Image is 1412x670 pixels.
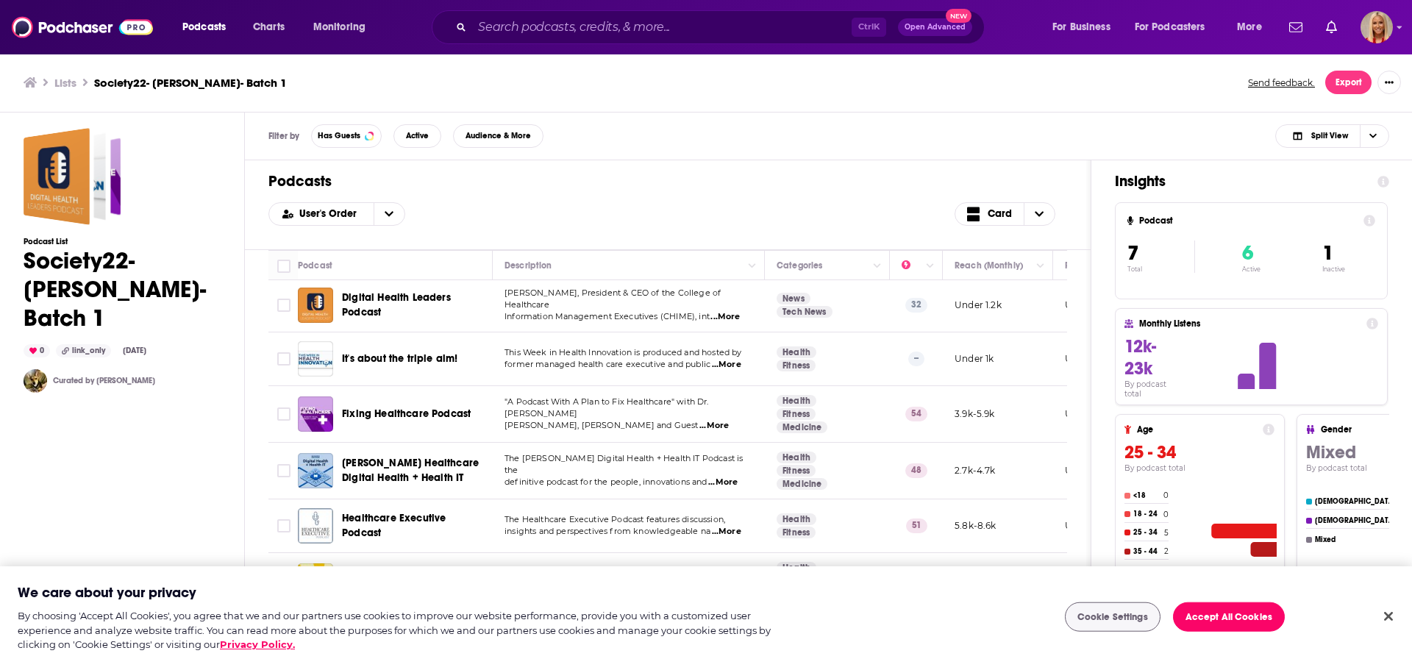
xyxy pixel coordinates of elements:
a: Medicine [777,421,827,433]
img: User Profile [1361,11,1393,43]
p: 48 [905,463,927,478]
button: Close [1372,600,1405,632]
img: tab_domain_overview_orange.svg [40,85,51,97]
button: Cookie Settings [1065,602,1160,632]
span: Toggle select row [277,519,290,532]
span: ...More [708,477,738,488]
h2: We care about your privacy [18,584,196,602]
a: Curated by [PERSON_NAME] [53,376,155,385]
span: "A Podcast With A Plan to Fix Healthcare" with Dr. [PERSON_NAME] [504,396,709,418]
img: Digital Health Leaders Podcast [298,288,333,323]
img: HealthCare UnTold [298,563,333,599]
img: Becker’s Healthcare Digital Health + Health IT [298,453,333,488]
a: Fitness [777,527,816,538]
h4: 35 - 44 [1133,547,1161,556]
p: Under 1k [1065,352,1104,365]
h2: Choose View [955,202,1056,226]
span: definitive podcast for the people, innovations and [504,477,707,487]
span: 1 [1322,240,1333,265]
a: It's about the triple aim! [298,341,333,377]
button: open menu [1227,15,1280,39]
span: Toggle select row [277,352,290,366]
p: Under 1k [955,352,994,365]
h4: 5 [1164,528,1169,538]
img: tab_keywords_by_traffic_grey.svg [146,85,158,97]
a: [PERSON_NAME] Healthcare Digital Health + Health IT [342,456,488,485]
p: Total [1127,265,1194,273]
button: Send feedback. [1244,76,1319,89]
h2: Choose View [1275,124,1389,148]
span: Toggle select row [277,407,290,421]
h3: Podcast List [24,237,221,246]
button: Accept All Cookies [1173,602,1285,632]
div: Categories [777,257,822,274]
span: 12k-23k [1124,335,1156,379]
div: Keywords by Traffic [163,87,248,96]
img: Podchaser - Follow, Share and Rate Podcasts [12,13,153,41]
span: Healthcare Executive Podcast [342,512,446,539]
p: 5.8k-8.6k [955,519,996,532]
img: logo_orange.svg [24,24,35,35]
button: open menu [269,209,374,219]
h4: By podcast total [1124,463,1274,473]
p: Under 2.1k [1065,519,1112,532]
img: website_grey.svg [24,38,35,50]
h4: 25 - 34 [1133,528,1161,537]
a: Health [777,513,816,525]
img: Fixing Healthcare Podcast [298,396,333,432]
h4: Podcast [1139,215,1358,226]
p: Active [1242,265,1261,273]
p: Under 1.1k [1065,299,1110,311]
a: Health [777,562,816,574]
a: Fitness [777,408,816,420]
span: The [PERSON_NAME] Digital Health + Health IT Podcast is the [504,453,743,475]
span: Has Guests [318,132,360,140]
h1: Insights [1115,172,1366,190]
span: User's Order [299,209,362,219]
span: Information Management Executives (CHIME), int [504,311,710,321]
span: Open Advanced [905,24,966,31]
p: 3.9k-5.9k [955,407,995,420]
span: It's about the triple aim! [342,352,457,365]
button: Column Actions [1032,257,1049,274]
span: Active [406,132,429,140]
span: For Business [1052,17,1110,38]
h4: Monthly Listens [1139,318,1360,329]
h3: Lists [54,76,76,90]
h4: [DEMOGRAPHIC_DATA] [1315,516,1397,525]
img: Healthcare Executive Podcast [298,508,333,544]
span: Toggle select row [277,299,290,312]
button: Export [1325,71,1372,94]
a: News [777,293,810,304]
h4: [DEMOGRAPHIC_DATA] [1315,497,1397,506]
p: Under 1.2k [955,299,1002,311]
a: Healthcare Executive Podcast [342,511,488,541]
a: Digital Health Leaders Podcast [342,291,488,320]
p: Under 1.7k [1065,464,1112,477]
span: This Week in Health Innovation is produced and hosted by [504,347,742,357]
span: Charts [253,17,285,38]
a: Medicine [777,478,827,490]
a: Show notifications dropdown [1320,15,1343,40]
div: Domain Overview [56,87,132,96]
div: Podcast [298,257,332,274]
button: open menu [303,15,385,39]
div: [DATE] [117,345,152,357]
div: Description [504,257,552,274]
p: 32 [905,298,927,313]
input: Search podcasts, credits, & more... [472,15,852,39]
div: Domain: [DOMAIN_NAME] [38,38,162,50]
h4: Age [1137,424,1257,435]
h4: 18 - 24 [1133,510,1160,518]
div: 0 [24,344,50,357]
span: For Podcasters [1135,17,1205,38]
span: Logged in as KymberleeBolden [1361,11,1393,43]
a: Fitness [777,465,816,477]
a: Fixing Healthcare Podcast [342,407,471,421]
span: Split View [1311,132,1348,140]
button: Has Guests [311,124,382,148]
span: [PERSON_NAME], [PERSON_NAME] and Guest [504,420,699,430]
a: Society22- Randy Boldyga- Batch 1 [24,128,121,225]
